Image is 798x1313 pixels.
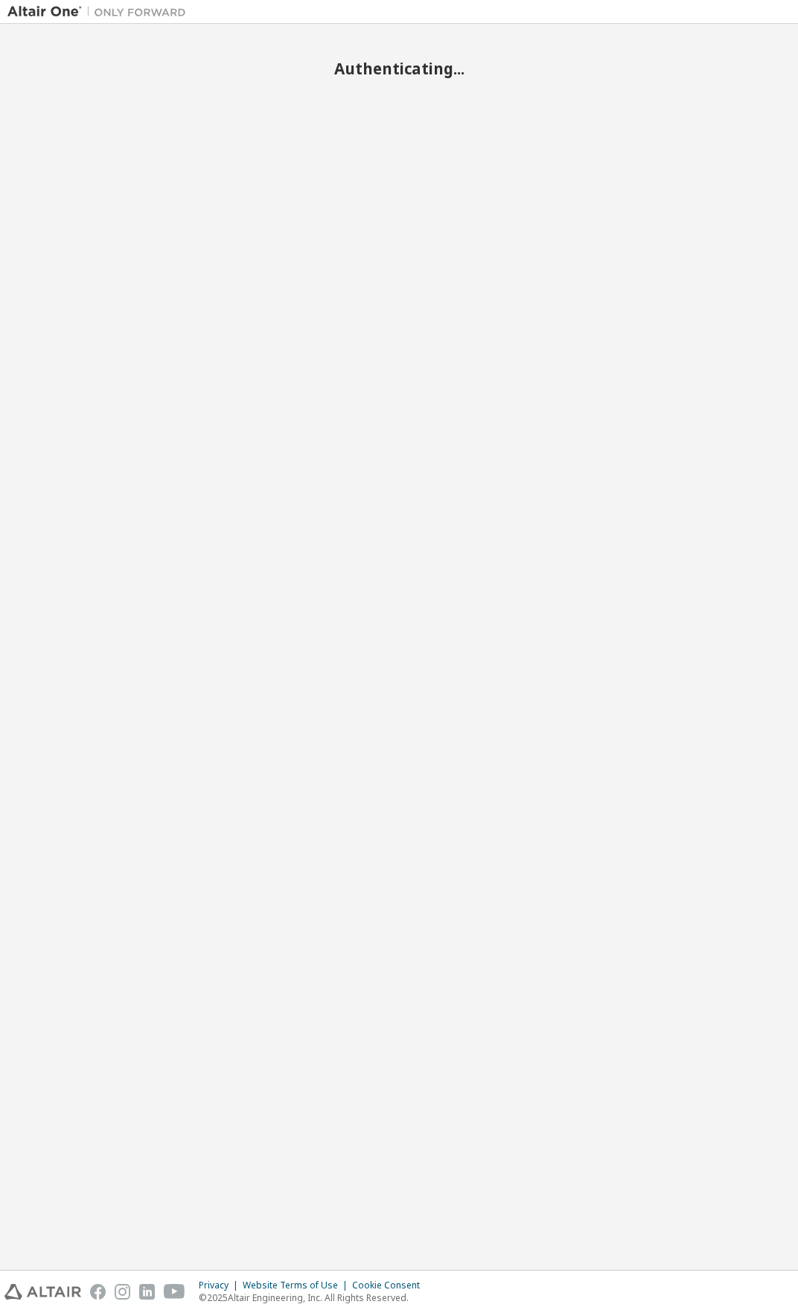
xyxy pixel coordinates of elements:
img: altair_logo.svg [4,1284,81,1300]
img: facebook.svg [90,1284,106,1300]
div: Website Terms of Use [243,1280,352,1291]
h2: Authenticating... [7,59,791,78]
div: Cookie Consent [352,1280,429,1291]
img: linkedin.svg [139,1284,155,1300]
img: youtube.svg [164,1284,185,1300]
p: © 2025 Altair Engineering, Inc. All Rights Reserved. [199,1291,429,1304]
img: Altair One [7,4,194,19]
div: Privacy [199,1280,243,1291]
img: instagram.svg [115,1284,130,1300]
